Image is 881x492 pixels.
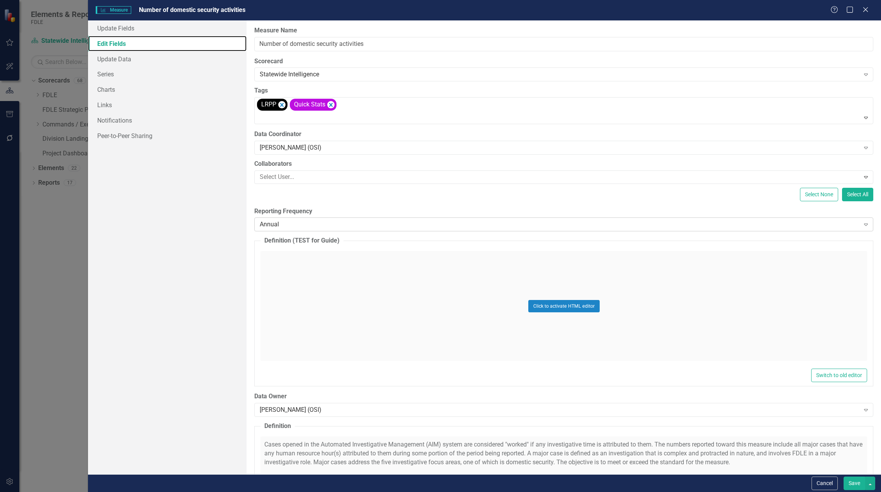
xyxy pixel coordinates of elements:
a: Links [88,97,247,113]
a: Edit Fields [88,36,247,51]
span: Number of domestic security activities [139,6,245,13]
button: Cancel [812,477,838,490]
button: Click to activate HTML editor [528,300,600,312]
label: Scorecard [254,57,873,66]
legend: Definition [260,422,295,431]
a: Charts [88,82,247,97]
a: Series [88,66,247,82]
button: Save [844,477,865,490]
div: Remove [object Object] [327,101,335,108]
label: Collaborators [254,160,873,168]
label: Tags [254,86,873,95]
div: [PERSON_NAME] (OSI) [260,143,859,152]
label: Data Coordinator [254,130,873,139]
div: Remove [object Object] [278,101,286,108]
label: Reporting Frequency [254,207,873,216]
label: Measure Name [254,26,873,35]
span: LRPP [261,101,276,108]
div: Statewide Intelligence [260,70,859,79]
input: Measure Name [254,37,873,51]
a: Peer-to-Peer Sharing [88,128,247,143]
a: Notifications [88,113,247,128]
button: Select None [800,188,838,201]
legend: Definition (TEST for Guide) [260,236,343,245]
span: Quick Stats [294,101,325,108]
span: Measure [96,6,131,14]
button: Select All [842,188,873,201]
a: Update Fields [88,20,247,36]
a: Update Data [88,51,247,67]
div: Annual [260,220,859,229]
label: Data Owner [254,392,873,401]
button: Switch to old editor [811,369,867,382]
div: [PERSON_NAME] (OSI) [260,406,859,414]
